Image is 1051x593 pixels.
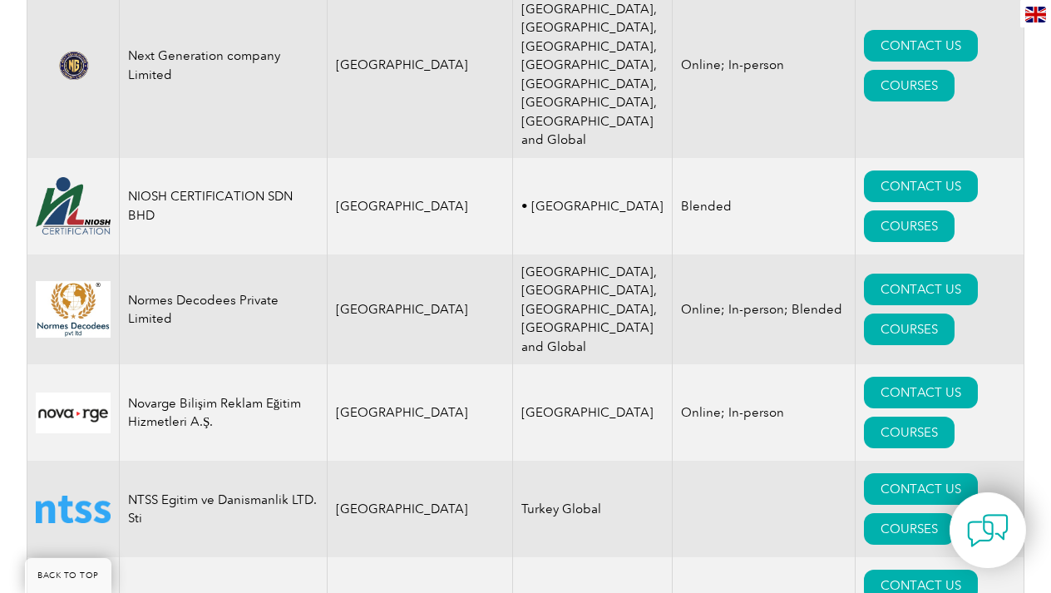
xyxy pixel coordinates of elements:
[864,170,978,202] a: CONTACT US
[512,461,672,557] td: Turkey Global
[512,364,672,461] td: [GEOGRAPHIC_DATA]
[328,158,513,254] td: [GEOGRAPHIC_DATA]
[864,377,978,408] a: CONTACT US
[36,496,111,523] img: bab05414-4b4d-ea11-a812-000d3a79722d-logo.png
[864,417,955,448] a: COURSES
[864,274,978,305] a: CONTACT US
[120,461,328,557] td: NTSS Egitim ve Danismanlik LTD. Sti
[328,364,513,461] td: [GEOGRAPHIC_DATA]
[512,158,672,254] td: • [GEOGRAPHIC_DATA]
[36,281,111,338] img: e7b63985-9dc1-ec11-983f-002248d3b10e-logo.png
[512,254,672,365] td: [GEOGRAPHIC_DATA], [GEOGRAPHIC_DATA], [GEOGRAPHIC_DATA], [GEOGRAPHIC_DATA] and Global
[967,510,1009,551] img: contact-chat.png
[36,39,111,92] img: 702e9b5a-1e04-f011-bae3-00224896f61f-logo.png
[672,158,855,254] td: Blended
[1025,7,1046,22] img: en
[120,254,328,365] td: Normes Decodees Private Limited
[672,254,855,365] td: Online; In-person; Blended
[864,314,955,345] a: COURSES
[25,558,111,593] a: BACK TO TOP
[672,364,855,461] td: Online; In-person
[864,30,978,62] a: CONTACT US
[120,158,328,254] td: NIOSH CERTIFICATION SDN BHD
[36,393,111,433] img: 57350245-2fe8-ed11-8848-002248156329-logo.jpg
[864,70,955,101] a: COURSES
[328,461,513,557] td: [GEOGRAPHIC_DATA]
[864,473,978,505] a: CONTACT US
[328,254,513,365] td: [GEOGRAPHIC_DATA]
[864,513,955,545] a: COURSES
[120,364,328,461] td: Novarge Bilişim Reklam Eğitim Hizmetleri A.Ş.
[864,210,955,242] a: COURSES
[36,177,111,235] img: 1c6ae324-6e1b-ec11-b6e7-002248185d5d-logo.png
